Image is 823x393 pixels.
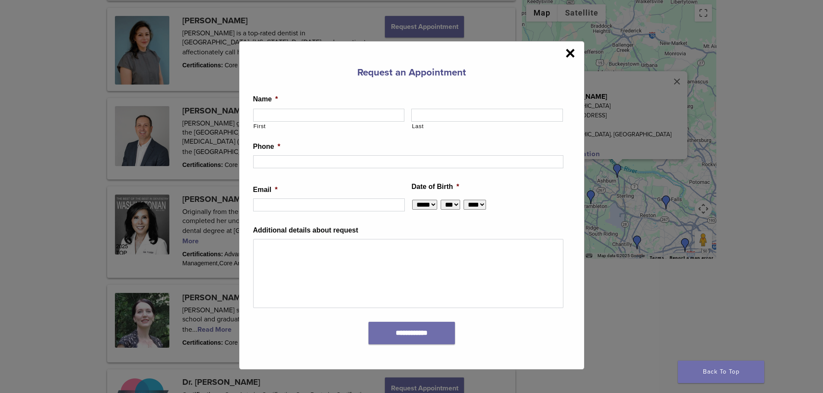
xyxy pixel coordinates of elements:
label: Last [412,122,563,131]
label: Email [253,185,278,195]
label: First [254,122,405,131]
label: Name [253,95,278,104]
label: Additional details about request [253,226,359,235]
a: Back To Top [678,361,764,383]
label: Date of Birth [412,182,459,192]
h3: Request an Appointment [253,62,570,83]
span: × [565,44,575,62]
label: Phone [253,142,280,151]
